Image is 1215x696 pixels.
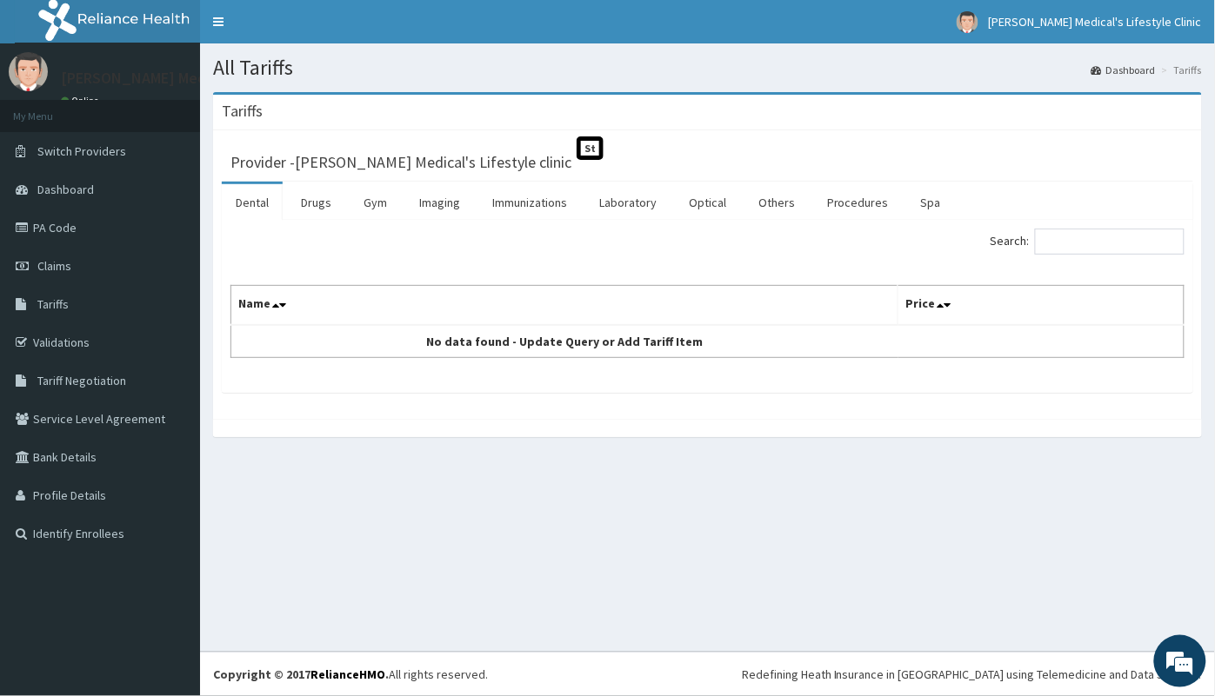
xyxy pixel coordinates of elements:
th: Name [231,286,898,326]
a: Online [61,95,103,107]
a: Gym [350,184,401,221]
th: Price [898,286,1185,326]
a: Imaging [405,184,474,221]
img: User Image [9,52,48,91]
li: Tariffs [1158,63,1202,77]
a: Optical [675,184,740,221]
span: Tariffs [37,296,69,312]
span: Dashboard [37,182,94,197]
span: [PERSON_NAME] Medical's Lifestyle Clinic [989,14,1202,30]
span: Tariff Negotiation [37,373,126,388]
label: Search: [991,229,1185,255]
p: [PERSON_NAME] Medical's Lifestyle Clinic [61,70,345,86]
span: St [577,136,604,160]
a: Spa [907,184,955,221]
h3: Provider - [PERSON_NAME] Medical's Lifestyle clinic [230,155,571,170]
a: Laboratory [585,184,671,221]
span: Claims [37,258,71,274]
a: RelianceHMO [310,666,385,682]
input: Search: [1035,229,1185,255]
td: No data found - Update Query or Add Tariff Item [231,325,898,358]
h3: Tariffs [222,103,263,119]
strong: Copyright © 2017 . [213,666,389,682]
div: Redefining Heath Insurance in [GEOGRAPHIC_DATA] using Telemedicine and Data Science! [742,666,1202,683]
a: Dashboard [1091,63,1156,77]
a: Immunizations [478,184,581,221]
span: Switch Providers [37,143,126,159]
a: Drugs [287,184,345,221]
footer: All rights reserved. [200,652,1215,696]
a: Procedures [813,184,903,221]
h1: All Tariffs [213,56,1202,79]
a: Dental [222,184,283,221]
a: Others [744,184,809,221]
img: User Image [957,11,978,33]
